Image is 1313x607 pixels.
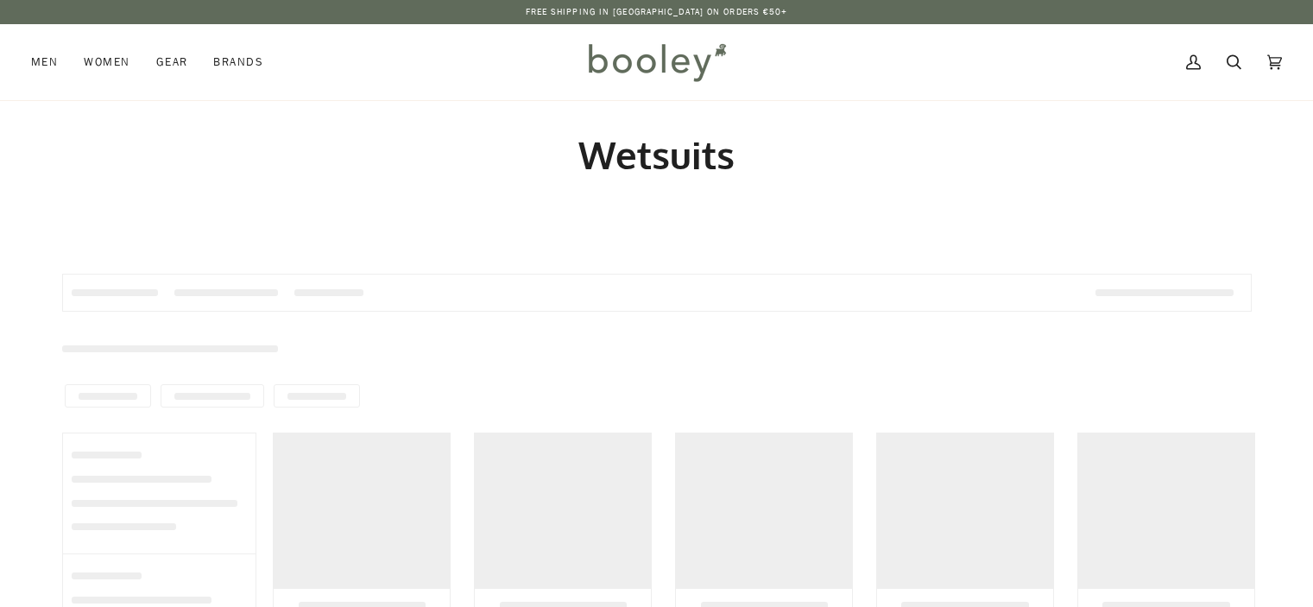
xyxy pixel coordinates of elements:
a: Gear [143,24,201,100]
img: Booley [581,37,732,87]
span: Brands [213,54,263,71]
a: Men [31,24,71,100]
span: Gear [156,54,188,71]
span: Women [84,54,129,71]
span: Men [31,54,58,71]
a: Brands [200,24,276,100]
h1: Wetsuits [62,131,1252,179]
a: Women [71,24,142,100]
p: Free Shipping in [GEOGRAPHIC_DATA] on Orders €50+ [526,5,788,19]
